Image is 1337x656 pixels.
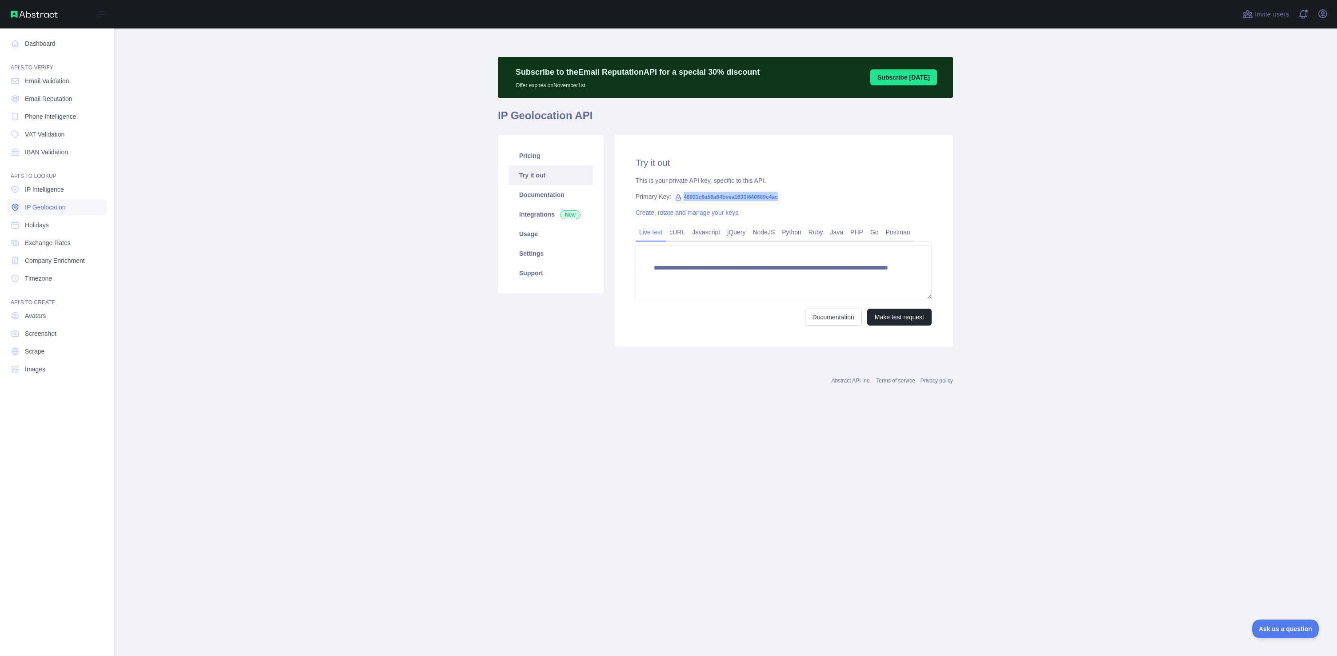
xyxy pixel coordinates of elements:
a: Settings [508,244,593,263]
h1: IP Geolocation API [498,109,953,130]
span: Email Validation [25,76,69,85]
div: Primary Key: [636,192,932,201]
a: PHP [847,225,867,239]
span: New [560,210,580,219]
a: Scrape [7,343,107,359]
span: Exchange Rates [25,238,71,247]
span: VAT Validation [25,130,64,139]
a: Documentation [508,185,593,205]
span: Email Reputation [25,94,72,103]
span: IP Intelligence [25,185,64,194]
a: VAT Validation [7,126,107,142]
span: Holidays [25,221,49,229]
div: API'S TO LOOKUP [7,162,107,180]
a: Dashboard [7,36,107,52]
span: Screenshot [25,329,56,338]
a: Exchange Rates [7,235,107,251]
a: IP Intelligence [7,181,107,197]
span: 46931c6a56a64beea1633f640689c4ac [671,190,781,204]
span: IBAN Validation [25,148,68,157]
span: Avatars [25,311,46,320]
a: Java [827,225,847,239]
a: Phone Intelligence [7,109,107,125]
a: Python [778,225,805,239]
div: This is your private API key, specific to this API. [636,176,932,185]
a: IP Geolocation [7,199,107,215]
span: Invite users [1255,9,1289,20]
a: Live test [636,225,666,239]
a: Images [7,361,107,377]
a: Email Reputation [7,91,107,107]
a: Terms of service [876,378,915,384]
iframe: Toggle Customer Support [1252,620,1319,638]
span: IP Geolocation [25,203,66,212]
a: Go [867,225,882,239]
button: Invite users [1241,7,1291,21]
a: Email Validation [7,73,107,89]
span: Images [25,365,45,374]
a: Abstract API Inc. [832,378,871,384]
span: Timezone [25,274,52,283]
p: Subscribe to the Email Reputation API for a special 30 % discount [516,66,760,78]
a: jQuery [724,225,749,239]
span: Scrape [25,347,44,356]
button: Subscribe [DATE] [870,69,937,85]
a: Screenshot [7,326,107,342]
button: Make test request [867,309,932,326]
span: Company Enrichment [25,256,85,265]
a: Documentation [805,309,862,326]
a: Privacy policy [921,378,953,384]
a: Usage [508,224,593,244]
a: Postman [882,225,914,239]
a: Support [508,263,593,283]
a: Avatars [7,308,107,324]
a: Holidays [7,217,107,233]
span: Phone Intelligence [25,112,76,121]
div: API'S TO CREATE [7,288,107,306]
a: Timezone [7,270,107,286]
a: IBAN Validation [7,144,107,160]
p: Offer expires on November 1st. [516,78,760,89]
div: API'S TO VERIFY [7,53,107,71]
a: Ruby [805,225,827,239]
a: Integrations New [508,205,593,224]
a: Create, rotate and manage your keys [636,209,738,216]
a: cURL [666,225,689,239]
a: Pricing [508,146,593,165]
h2: Try it out [636,157,932,169]
a: NodeJS [749,225,778,239]
img: Abstract API [11,11,58,18]
a: Javascript [689,225,724,239]
a: Company Enrichment [7,253,107,269]
a: Try it out [508,165,593,185]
